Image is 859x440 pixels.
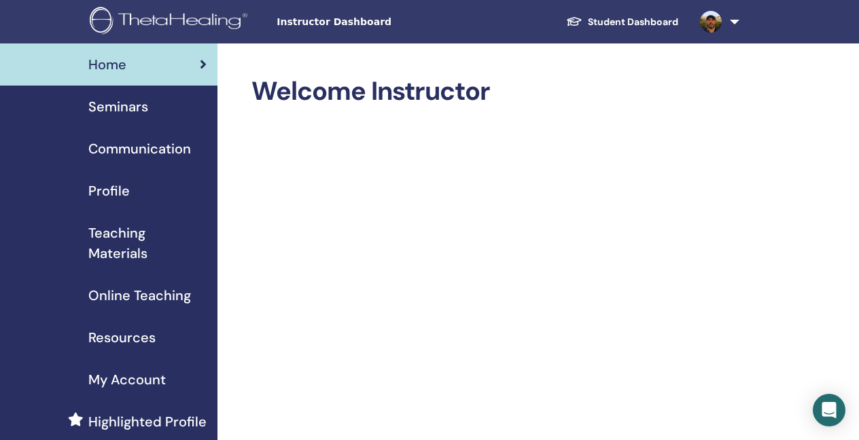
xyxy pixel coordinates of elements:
[700,11,722,33] img: default.jpg
[277,15,480,29] span: Instructor Dashboard
[251,76,739,107] h2: Welcome Instructor
[88,181,130,201] span: Profile
[88,139,191,159] span: Communication
[88,411,207,432] span: Highlighted Profile
[88,369,166,390] span: My Account
[566,16,582,27] img: graduation-cap-white.svg
[88,54,126,75] span: Home
[88,285,191,306] span: Online Teaching
[88,96,148,117] span: Seminars
[88,223,207,263] span: Teaching Materials
[90,7,252,37] img: logo.png
[813,394,845,426] div: Open Intercom Messenger
[88,327,156,348] span: Resources
[555,10,689,35] a: Student Dashboard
